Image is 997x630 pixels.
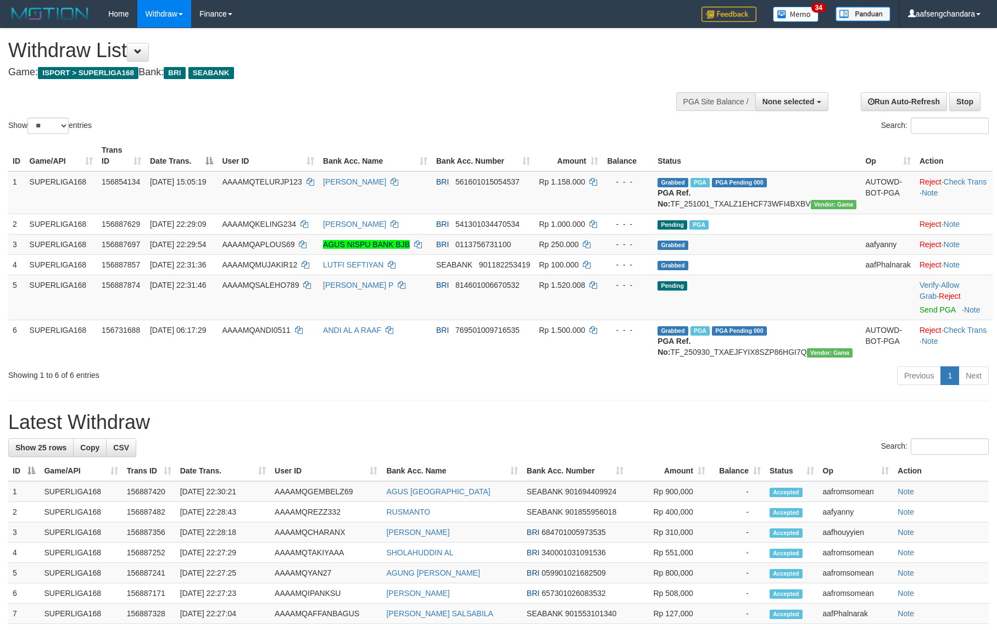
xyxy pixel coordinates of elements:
td: Rp 900,000 [628,481,710,502]
div: - - - [607,325,649,336]
td: 156887420 [122,481,176,502]
td: 3 [8,522,40,543]
td: · · [915,275,993,320]
td: · [915,214,993,234]
td: - [710,583,765,604]
span: Copy 561601015054537 to clipboard [455,177,520,186]
input: Search: [911,438,989,455]
td: [DATE] 22:27:29 [176,543,270,563]
a: Check Trans [944,177,987,186]
div: - - - [607,259,649,270]
a: SHOLAHUDDIN AL [386,548,453,557]
span: AAAAMQTELURJP123 [222,177,302,186]
td: SUPERLIGA168 [40,583,122,604]
span: AAAAMQANDI0511 [222,326,291,334]
span: Accepted [770,549,803,558]
td: Rp 127,000 [628,604,710,624]
th: Bank Acc. Name: activate to sort column ascending [382,461,522,481]
span: 156854134 [102,177,140,186]
a: Show 25 rows [8,438,74,457]
td: Rp 310,000 [628,522,710,543]
span: SEABANK [527,487,563,496]
span: Rp 250.000 [539,240,578,249]
td: SUPERLIGA168 [25,254,98,275]
span: Grabbed [658,261,688,270]
a: 1 [940,366,959,385]
span: Copy 814601006670532 to clipboard [455,281,520,289]
td: 7 [8,604,40,624]
td: aafyanny [818,502,894,522]
div: - - - [607,239,649,250]
td: aafhouyyien [818,522,894,543]
label: Search: [881,438,989,455]
a: AGUS NISPU BANK BJB [323,240,410,249]
td: SUPERLIGA168 [40,522,122,543]
td: SUPERLIGA168 [40,604,122,624]
span: Copy 541301034470534 to clipboard [455,220,520,228]
span: 156887857 [102,260,140,269]
select: Showentries [27,118,69,134]
td: [DATE] 22:28:43 [176,502,270,522]
span: Marked by aafsengchandara [690,178,710,187]
span: Copy 0113756731100 to clipboard [455,240,511,249]
td: - [710,563,765,583]
a: Reject [920,177,942,186]
img: panduan.png [836,7,890,21]
a: Note [898,589,914,598]
a: Reject [920,220,942,228]
td: [DATE] 22:27:04 [176,604,270,624]
div: - - - [607,280,649,291]
td: 156887252 [122,543,176,563]
span: SEABANK [436,260,472,269]
span: SEABANK [527,508,563,516]
h1: Withdraw List [8,40,654,62]
a: Note [898,568,914,577]
span: Marked by aafromsomean [689,220,709,230]
span: SEABANK [527,609,563,618]
td: 156887171 [122,583,176,604]
span: Vendor URL: https://trx31.1velocity.biz [811,200,857,209]
div: PGA Site Balance / [676,92,755,111]
td: 5 [8,563,40,583]
td: AAAAMQGEMBELZ69 [270,481,382,502]
td: 1 [8,171,25,214]
td: aafyanny [861,234,915,254]
span: 34 [811,3,826,13]
a: Copy [73,438,107,457]
h1: Latest Withdraw [8,411,989,433]
th: Op: activate to sort column ascending [818,461,894,481]
td: aafromsomean [818,543,894,563]
span: BRI [164,67,185,79]
span: Vendor URL: https://trx31.1velocity.biz [807,348,853,358]
td: 156887241 [122,563,176,583]
th: Bank Acc. Name: activate to sort column ascending [319,140,432,171]
span: AAAAMQAPLOUS69 [222,240,294,249]
th: Balance [603,140,653,171]
button: None selected [755,92,828,111]
td: AAAAMQAFFANBAGUS [270,604,382,624]
td: · · [915,320,993,362]
a: Reject [920,240,942,249]
span: AAAAMQMUJAKIR12 [222,260,297,269]
th: Trans ID: activate to sort column ascending [97,140,146,171]
a: ANDI AL A RAAF [323,326,381,334]
a: Next [959,366,989,385]
th: Bank Acc. Number: activate to sort column ascending [432,140,534,171]
a: RUSMANTO [386,508,430,516]
td: · [915,234,993,254]
a: Reject [939,292,961,300]
span: BRI [436,326,449,334]
span: PGA Pending [712,326,767,336]
td: SUPERLIGA168 [25,320,98,362]
td: AUTOWD-BOT-PGA [861,320,915,362]
th: Status [653,140,861,171]
td: TF_251001_TXALZ1EHCF73WFI4BXBV [653,171,861,214]
span: 156887697 [102,240,140,249]
td: Rp 508,000 [628,583,710,604]
td: [DATE] 22:28:18 [176,522,270,543]
a: LUTFI SEFTIYAN [323,260,383,269]
a: Previous [897,366,941,385]
a: Note [944,220,960,228]
th: Amount: activate to sort column ascending [628,461,710,481]
span: BRI [527,528,539,537]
